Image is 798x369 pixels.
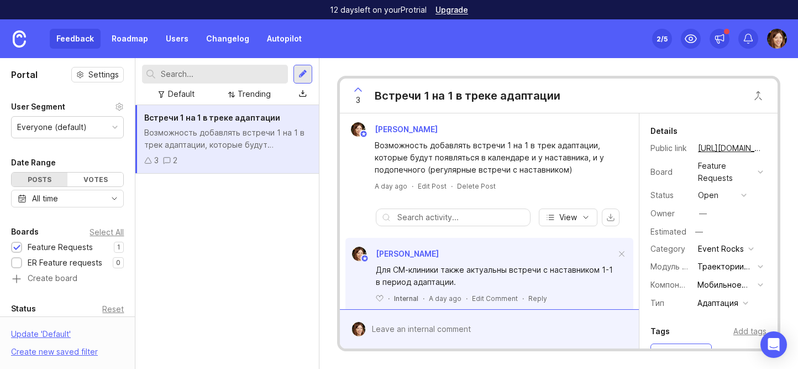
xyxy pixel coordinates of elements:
[11,302,36,315] div: Status
[602,209,620,226] button: export comments
[11,328,71,346] div: Update ' Default '
[238,88,271,100] div: Trending
[375,181,407,191] a: A day ago
[418,181,447,191] div: Edit Post
[376,264,616,288] div: Для СМ-клиники также актуальны встречи с наставником 1-1 в период адаптации.
[330,4,427,15] p: 12 days left on your Pro trial
[154,154,159,167] div: 3
[650,298,664,308] label: Тип
[451,181,453,191] div: ·
[767,29,787,49] img: Elena Kushpel
[698,243,744,255] div: Event Rocks
[11,68,38,81] h1: Portal
[522,294,524,303] div: ·
[692,225,706,239] div: —
[559,212,577,223] span: View
[260,29,308,49] a: Autopilot
[423,294,424,303] div: ·
[356,94,360,106] span: 3
[28,241,93,253] div: Feature Requests
[429,294,461,303] span: A day ago
[650,207,689,220] div: Owner
[394,294,418,303] div: Internal
[697,297,738,309] div: Адаптация
[650,142,689,154] div: Public link
[135,105,318,174] a: Встречи 1 на 1 в треке адаптацииВозможность добавлять встречи 1 на 1 в трек адаптации, которые бу...
[376,249,439,258] span: [PERSON_NAME]
[144,113,280,122] span: Встречи 1 на 1 в треке адаптации
[11,156,56,169] div: Date Range
[13,30,26,48] img: Canny Home
[651,344,711,357] div: Talent Rocks
[200,29,256,49] a: Changelog
[32,193,58,205] div: All time
[105,29,155,49] a: Roadmap
[650,124,678,138] div: Details
[388,294,390,303] div: ·
[360,254,369,263] img: member badge
[435,6,468,14] a: Upgrade
[650,166,689,178] div: Board
[650,325,670,338] div: Tags
[345,247,439,261] a: Elena Kushpel[PERSON_NAME]
[698,189,718,201] div: open
[699,207,707,220] div: —
[650,243,689,255] div: Category
[375,124,438,134] span: [PERSON_NAME]
[71,67,124,82] button: Settings
[760,331,787,358] div: Open Intercom Messenger
[359,130,368,138] img: member badge
[650,262,716,271] label: Модуль системы
[144,127,309,151] div: Возможность добавлять встречи 1 на 1 в трек адаптации, которые будут появляться в календаре и у н...
[11,100,65,113] div: User Segment
[539,209,597,226] button: View
[457,181,496,191] div: Delete Post
[697,279,753,291] div: Мобильное приложение, Веб-приложение
[412,181,413,191] div: ·
[11,225,39,238] div: Boards
[117,243,120,252] p: 1
[352,247,366,261] img: Elena Kushpel
[17,121,87,133] div: Everyone (default)
[747,85,769,107] button: Close button
[173,154,177,167] div: 2
[67,173,123,186] div: Votes
[466,294,468,303] div: ·
[698,160,753,184] div: Feature Requests
[697,261,753,273] div: Траектории обучения
[344,122,447,137] a: Elena Kushpel[PERSON_NAME]
[375,88,560,103] div: Встречи 1 на 1 в треке адаптации
[11,346,98,358] div: Create new saved filter
[12,173,67,186] div: Posts
[168,88,195,100] div: Default
[351,122,365,137] img: Elena Kushpel
[472,294,518,303] div: Edit Comment
[733,325,767,337] div: Add tags
[650,280,692,289] label: Компонент
[351,322,366,336] img: Elena Kushpel
[650,189,689,201] div: Status
[657,31,668,46] div: 2 /5
[161,68,283,80] input: Search...
[28,257,102,269] div: ER Feature requests
[397,211,524,224] input: Search activity...
[11,274,124,284] a: Create board
[102,306,124,312] div: Reset
[106,194,123,203] svg: toggle icon
[90,229,124,235] div: Select All
[528,294,547,303] div: Reply
[650,228,686,236] div: Estimated
[375,139,617,176] div: Возможность добавлять встречи 1 на 1 в трек адаптации, которые будут появляться в календаре и у н...
[652,29,672,49] button: 2/5
[695,141,767,155] a: [URL][DOMAIN_NAME]
[159,29,195,49] a: Users
[116,258,120,267] p: 0
[88,69,119,80] span: Settings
